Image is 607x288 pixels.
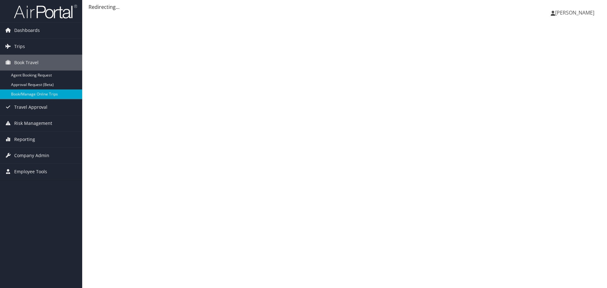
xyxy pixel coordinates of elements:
[14,132,35,147] span: Reporting
[14,99,47,115] span: Travel Approval
[14,115,52,131] span: Risk Management
[14,22,40,38] span: Dashboards
[555,9,594,16] span: [PERSON_NAME]
[14,4,77,19] img: airportal-logo.png
[89,3,601,11] div: Redirecting...
[14,164,47,180] span: Employee Tools
[551,3,601,22] a: [PERSON_NAME]
[14,39,25,54] span: Trips
[14,55,39,70] span: Book Travel
[14,148,49,163] span: Company Admin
